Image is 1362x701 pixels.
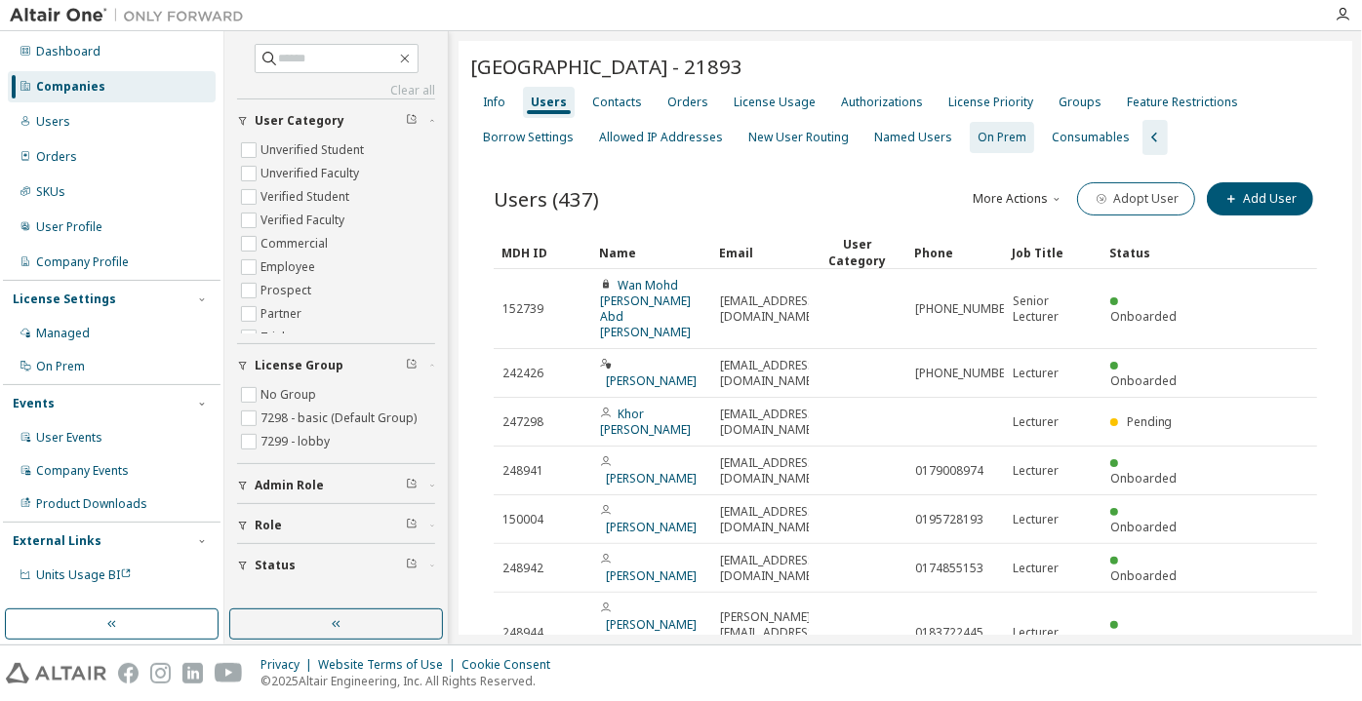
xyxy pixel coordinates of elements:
[406,558,418,573] span: Clear filter
[841,95,923,110] div: Authorizations
[255,518,282,533] span: Role
[260,326,289,349] label: Trial
[260,302,305,326] label: Partner
[502,414,543,430] span: 247298
[1109,237,1191,268] div: Status
[915,301,1016,317] span: [PHONE_NUMBER]
[914,237,996,268] div: Phone
[260,383,320,407] label: No Group
[1013,414,1059,430] span: Lecturer
[461,657,562,673] div: Cookie Consent
[1013,366,1059,381] span: Lecturer
[1207,182,1313,215] button: Add User
[10,6,254,25] img: Altair One
[260,673,562,689] p: © 2025 Altair Engineering, Inc. All Rights Reserved.
[118,663,139,683] img: facebook.svg
[915,463,983,479] span: 0179008974
[972,182,1065,215] button: More Actions
[260,162,363,185] label: Unverified Faculty
[36,184,65,200] div: SKUs
[606,567,697,584] a: [PERSON_NAME]
[720,407,819,438] span: [EMAIL_ADDRESS][DOMAIN_NAME]
[260,657,318,673] div: Privacy
[502,366,543,381] span: 242426
[531,95,567,110] div: Users
[406,358,418,373] span: Clear filter
[260,232,332,255] label: Commercial
[36,566,132,583] span: Units Usage BI
[406,518,418,533] span: Clear filter
[599,130,723,145] div: Allowed IP Addresses
[1110,372,1177,389] span: Onboarded
[237,504,435,547] button: Role
[592,95,642,110] div: Contacts
[720,553,819,584] span: [EMAIL_ADDRESS][DOMAIN_NAME]
[260,185,353,209] label: Verified Student
[1059,95,1102,110] div: Groups
[502,301,543,317] span: 152739
[13,396,55,411] div: Events
[720,609,819,656] span: [PERSON_NAME][EMAIL_ADDRESS][DOMAIN_NAME]
[36,254,129,270] div: Company Profile
[1052,130,1130,145] div: Consumables
[1110,470,1177,487] span: Onboarded
[36,219,102,235] div: User Profile
[1110,519,1177,535] span: Onboarded
[720,358,819,389] span: [EMAIL_ADDRESS][DOMAIN_NAME]
[36,114,70,130] div: Users
[606,519,697,535] a: [PERSON_NAME]
[6,663,106,683] img: altair_logo.svg
[1013,293,1093,325] span: Senior Lecturer
[874,130,952,145] div: Named Users
[483,95,505,110] div: Info
[667,95,708,110] div: Orders
[720,455,819,487] span: [EMAIL_ADDRESS][DOMAIN_NAME]
[1013,561,1059,576] span: Lecturer
[502,625,543,641] span: 248944
[599,237,703,268] div: Name
[36,463,129,479] div: Company Events
[1110,632,1177,648] span: Onboarded
[237,464,435,507] button: Admin Role
[260,209,348,232] label: Verified Faculty
[237,344,435,387] button: License Group
[600,277,691,340] a: Wan Mohd [PERSON_NAME] Abd [PERSON_NAME]
[260,430,334,453] label: 7299 - lobby
[150,663,171,683] img: instagram.svg
[237,83,435,98] a: Clear all
[915,366,1016,381] span: [PHONE_NUMBER]
[483,130,574,145] div: Borrow Settings
[406,113,418,129] span: Clear filter
[915,625,983,641] span: 0183722445
[748,130,849,145] div: New User Routing
[720,504,819,535] span: [EMAIL_ADDRESS][DOMAIN_NAME]
[36,326,90,341] div: Managed
[255,478,324,493] span: Admin Role
[215,663,243,683] img: youtube.svg
[260,138,368,162] label: Unverified Student
[1127,413,1173,430] span: Pending
[600,616,697,664] a: [PERSON_NAME] Syafiq [PERSON_NAME]
[470,53,742,80] span: [GEOGRAPHIC_DATA] - 21893
[1110,308,1177,325] span: Onboarded
[501,237,583,268] div: MDH ID
[1013,463,1059,479] span: Lecturer
[915,512,983,527] span: 0195728193
[255,558,296,573] span: Status
[406,478,418,493] span: Clear filter
[36,430,102,446] div: User Events
[260,407,421,430] label: 7298 - basic (Default Group)
[734,95,816,110] div: License Usage
[1127,95,1238,110] div: Feature Restrictions
[182,663,203,683] img: linkedin.svg
[13,533,101,549] div: External Links
[36,44,100,59] div: Dashboard
[719,237,801,268] div: Email
[915,561,983,576] span: 0174855153
[237,544,435,587] button: Status
[260,255,319,279] label: Employee
[36,79,105,95] div: Companies
[817,236,899,269] div: User Category
[13,292,116,307] div: License Settings
[255,358,343,373] span: License Group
